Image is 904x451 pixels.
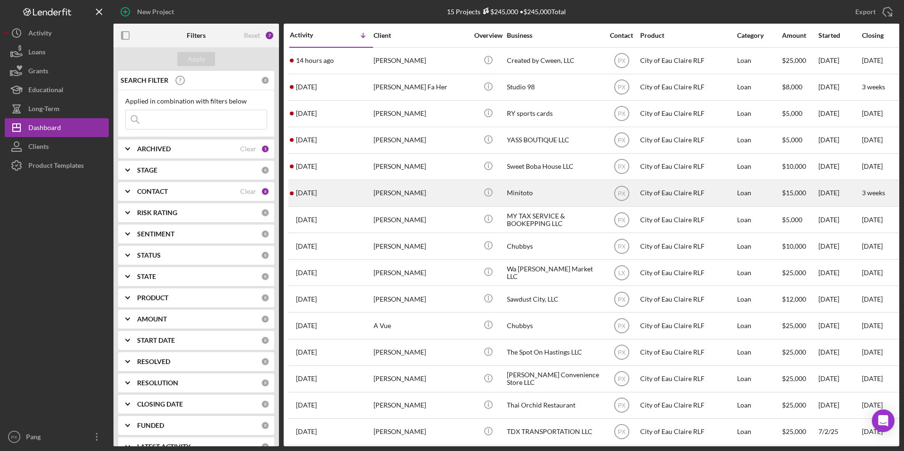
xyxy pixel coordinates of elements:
[177,52,215,66] button: Apply
[640,32,735,39] div: Product
[507,340,601,365] div: The Spot On Hastings LLC
[261,251,269,260] div: 0
[862,216,883,224] time: [DATE]
[374,75,468,100] div: [PERSON_NAME] Fa Her
[5,43,109,61] a: Loans
[5,137,109,156] button: Clients
[782,348,806,356] span: $25,000
[261,230,269,238] div: 0
[737,340,781,365] div: Loan
[470,32,506,39] div: Overview
[640,366,735,391] div: City of Eau Claire RLF
[137,145,171,153] b: ARCHIVED
[617,58,625,64] text: PX
[617,429,625,435] text: PX
[374,366,468,391] div: [PERSON_NAME]
[782,109,802,117] span: $5,000
[862,401,883,409] time: [DATE]
[618,269,625,276] text: LX
[374,260,468,285] div: [PERSON_NAME]
[374,32,468,39] div: Client
[507,260,601,285] div: Wa [PERSON_NAME] Market LLC
[121,77,168,84] b: SEARCH FILTER
[374,154,468,179] div: [PERSON_NAME]
[5,118,109,137] a: Dashboard
[640,260,735,285] div: City of Eau Claire RLF
[782,136,802,144] span: $5,000
[782,56,806,64] span: $25,000
[240,188,256,195] div: Clear
[737,48,781,73] div: Loan
[261,145,269,153] div: 1
[782,189,806,197] span: $15,000
[604,32,639,39] div: Contact
[862,348,883,356] time: [DATE]
[507,128,601,153] div: YASS BOUTIQUE LLC
[818,393,861,418] div: [DATE]
[617,190,625,197] text: PX
[5,80,109,99] a: Educational
[617,323,625,330] text: PX
[640,340,735,365] div: City of Eau Claire RLF
[374,234,468,259] div: [PERSON_NAME]
[28,156,84,177] div: Product Templates
[244,32,260,39] div: Reset
[782,401,806,409] span: $25,000
[28,80,63,102] div: Educational
[640,75,735,100] div: City of Eau Claire RLF
[640,207,735,232] div: City of Eau Claire RLF
[862,427,883,435] time: [DATE]
[374,128,468,153] div: [PERSON_NAME]
[640,286,735,312] div: City of Eau Claire RLF
[261,357,269,366] div: 0
[261,208,269,217] div: 0
[640,234,735,259] div: City of Eau Claire RLF
[137,315,167,323] b: AMOUNT
[261,166,269,174] div: 0
[296,83,317,91] time: 2025-09-11 17:26
[28,137,49,158] div: Clients
[137,273,156,280] b: STATE
[137,337,175,344] b: START DATE
[737,419,781,444] div: Loan
[737,313,781,338] div: Loan
[818,181,861,206] div: [DATE]
[137,209,177,217] b: RISK RATING
[480,8,518,16] div: $245,000
[261,442,269,451] div: 0
[374,286,468,312] div: [PERSON_NAME]
[818,48,861,73] div: [DATE]
[737,260,781,285] div: Loan
[261,272,269,281] div: 0
[782,295,806,303] span: $12,000
[818,32,861,39] div: Started
[862,56,883,64] time: [DATE]
[737,207,781,232] div: Loan
[296,428,317,435] time: 2025-07-02 21:04
[862,242,883,250] time: [DATE]
[5,156,109,175] button: Product Templates
[113,2,183,21] button: New Project
[507,101,601,126] div: RY sports cards
[137,358,170,365] b: RESOLVED
[137,166,157,174] b: STAGE
[374,419,468,444] div: [PERSON_NAME]
[507,75,601,100] div: Studio 98
[640,181,735,206] div: City of Eau Claire RLF
[737,286,781,312] div: Loan
[737,128,781,153] div: Loan
[507,48,601,73] div: Created by Cween, LLC
[507,393,601,418] div: Thai Orchid Restaurant
[296,348,317,356] time: 2025-07-17 23:29
[5,427,109,446] button: PXPang [PERSON_NAME]
[818,286,861,312] div: [DATE]
[507,207,601,232] div: MY TAX SERVICE & BOOKEPPING LLC
[187,32,206,39] b: Filters
[737,234,781,259] div: Loan
[296,189,317,197] time: 2025-09-03 22:55
[507,154,601,179] div: Sweet Boba House LLC
[862,136,883,144] time: [DATE]
[296,136,317,144] time: 2025-09-08 18:38
[507,234,601,259] div: Chubbys
[28,24,52,45] div: Activity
